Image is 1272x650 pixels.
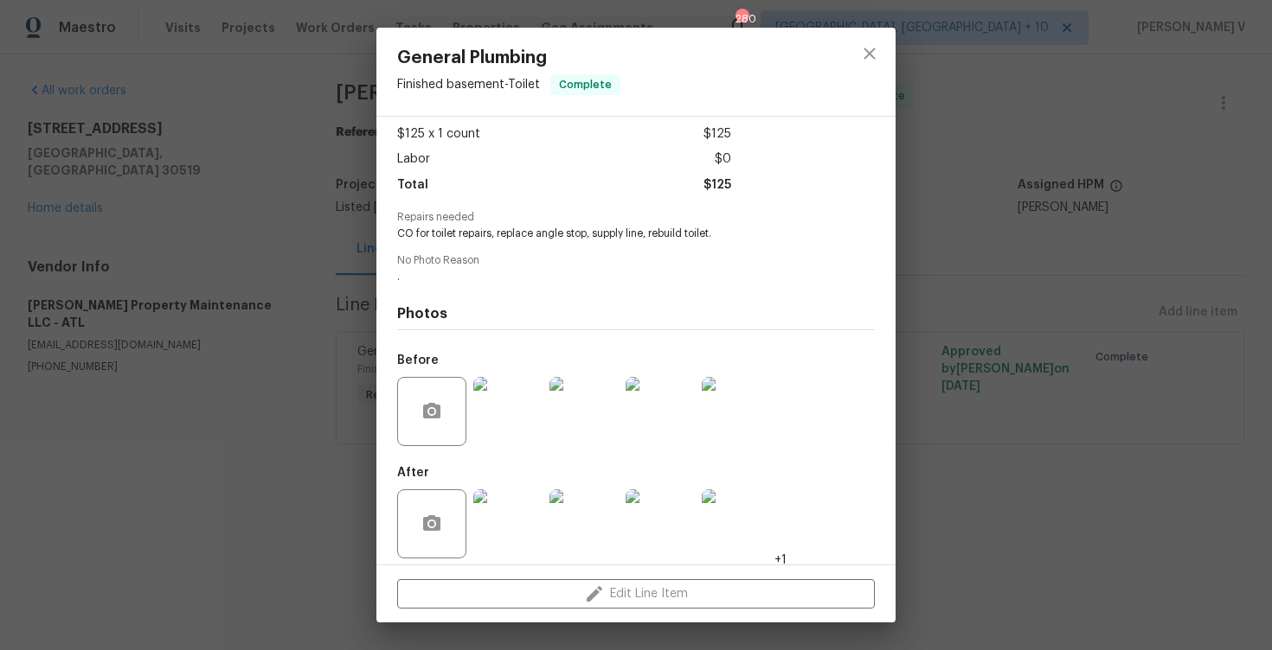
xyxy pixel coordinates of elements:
[703,173,731,198] span: $125
[715,147,731,172] span: $0
[774,551,787,569] span: +1
[397,226,827,241] span: CO for toilet repairs, replace angle stop, supply line, rebuild toilet.
[397,122,480,147] span: $125 x 1 count
[397,79,540,91] span: Finished basement - Toilet
[397,48,620,67] span: General Plumbing
[397,354,439,366] h5: Before
[397,173,428,198] span: Total
[736,10,748,28] div: 280
[703,122,731,147] span: $125
[397,270,827,284] span: .
[552,76,619,93] span: Complete
[397,467,429,479] h5: After
[397,255,875,266] span: No Photo Reason
[397,212,875,223] span: Repairs needed
[397,147,430,172] span: Labor
[849,33,890,74] button: close
[397,305,875,322] h4: Photos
